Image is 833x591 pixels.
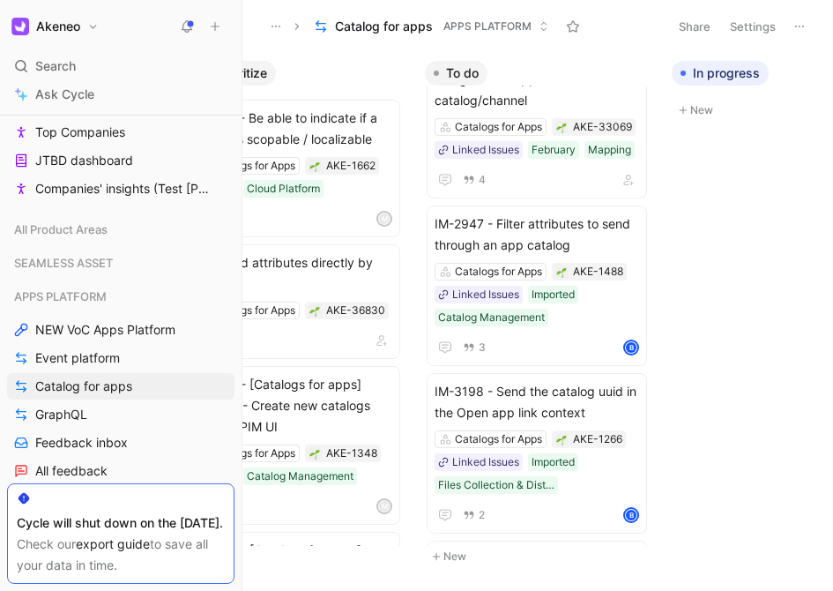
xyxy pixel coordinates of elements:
[452,141,519,159] div: Linked Issues
[7,14,103,39] button: AkeneoAkeneo
[7,458,234,484] a: All feedback
[309,160,321,172] button: 🌱
[427,19,647,198] a: IM-3931 - [catalog for apps] Ease the identification of a PIM attribute being used/mapped in a ca...
[555,121,568,133] button: 🌱
[7,216,234,243] div: All Product Areas
[35,349,120,367] span: Event platform
[452,453,519,471] div: Linked Issues
[479,175,486,185] span: 4
[555,433,568,445] button: 🌱
[573,118,632,136] div: AKE-33069
[7,373,234,400] a: Catalog for apps
[693,64,760,82] span: In progress
[309,447,321,460] button: 🌱
[425,61,487,86] button: To do
[455,263,542,281] div: Catalogs for Apps
[35,321,175,339] span: NEW VoC Apps Platform
[7,81,234,108] a: Ask Cycle
[556,267,567,278] img: 🌱
[479,510,485,520] span: 2
[625,509,637,521] div: B
[247,468,353,485] div: Catalog Management
[459,170,489,190] button: 4
[435,381,639,423] span: IM-3198 - Send the catalog uuid in the Open app link context
[7,401,234,428] a: GraphQL
[188,540,392,582] span: IM-3108 - [Catalogs for apps] Mapping - Custom fields
[671,14,718,39] button: Share
[208,445,295,462] div: Catalogs for Apps
[7,250,234,276] div: SEAMLESS ASSET
[7,176,234,202] a: Companies' insights (Test [PERSON_NAME])
[247,180,320,198] div: Cloud Platform
[7,430,234,456] a: Feedback inbox
[532,141,576,159] div: February
[35,180,215,198] span: Companies' insights (Test [PERSON_NAME])
[35,152,133,169] span: JTBD dashboard
[35,462,108,480] span: All feedback
[188,252,392,295] span: [C4A] Add attributes directly by formulas
[326,445,377,462] div: AKE-1348
[11,18,29,35] img: Akeneo
[555,266,568,278] button: 🌱
[378,213,390,225] div: M
[35,434,128,452] span: Feedback inbox
[556,123,567,133] img: 🌱
[36,19,80,34] h1: Akeneo
[427,206,647,366] a: IM-2947 - Filter attributes to send through an app catalogCatalogs for AppsLinked IssuesImportedC...
[459,505,488,525] button: 2
[435,213,639,256] span: IM-2947 - Filter attributes to send through an app catalog
[171,53,418,576] div: To prioritizeNew
[452,286,519,303] div: Linked Issues
[306,13,557,40] button: Catalog for appsAPPS PLATFORM
[7,147,234,174] a: JTBD dashboard
[309,449,320,460] img: 🌱
[35,406,87,423] span: GraphQL
[672,61,769,86] button: In progress
[326,157,376,175] div: AKE-1662
[438,309,545,326] div: Catalog Management
[326,302,385,319] div: AKE-36830
[17,512,225,534] div: Cycle will shut down on the [DATE].
[180,244,400,359] a: [C4A] Add attributes directly by formulasCatalogs for Apps
[588,141,631,159] div: Mapping
[425,546,658,567] button: New
[309,304,321,317] button: 🌱
[7,345,234,371] a: Event platform
[573,263,623,281] div: AKE-1488
[180,366,400,525] a: IM-3109 - [Catalogs for apps] Mapping - Create new catalogs from the PIM UICatalogs for AppsCatal...
[188,374,392,438] span: IM-3109 - [Catalogs for apps] Mapping - Create new catalogs from the PIM UI
[479,342,486,353] span: 3
[532,286,575,303] div: Imported
[14,254,113,272] span: SEAMLESS ASSET
[7,250,234,281] div: SEAMLESS ASSET
[378,500,390,512] div: M
[188,108,392,150] span: IM-2744 - Be able to indicate if a catalog is scopable / localizable
[14,221,108,238] span: All Product Areas
[7,53,234,79] div: Search
[17,534,225,576] div: Check our to save all your data in time.
[76,536,150,551] a: export guide
[208,157,295,175] div: Catalogs for Apps
[455,430,542,448] div: Catalogs for Apps
[178,546,411,567] button: New
[208,302,295,319] div: Catalogs for Apps
[7,119,234,146] a: Top Companies
[556,435,567,445] img: 🌱
[438,476,554,494] div: Files Collection & Distribution
[180,100,400,237] a: IM-2744 - Be able to indicate if a catalog is scopable / localizableCatalogs for AppsCloud PlatformM
[7,283,234,569] div: APPS PLATFORMNEW VoC Apps PlatformEvent platformCatalog for appsGraphQLFeedback inboxAll feedback...
[309,161,320,172] img: 🌱
[7,216,234,248] div: All Product Areas
[459,338,489,357] button: 3
[35,84,94,105] span: Ask Cycle
[722,14,784,39] button: Settings
[309,306,320,317] img: 🌱
[7,317,234,343] a: NEW VoC Apps Platform
[14,288,107,305] span: APPS PLATFORM
[35,123,125,141] span: Top Companies
[532,453,575,471] div: Imported
[335,18,433,35] span: Catalog for apps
